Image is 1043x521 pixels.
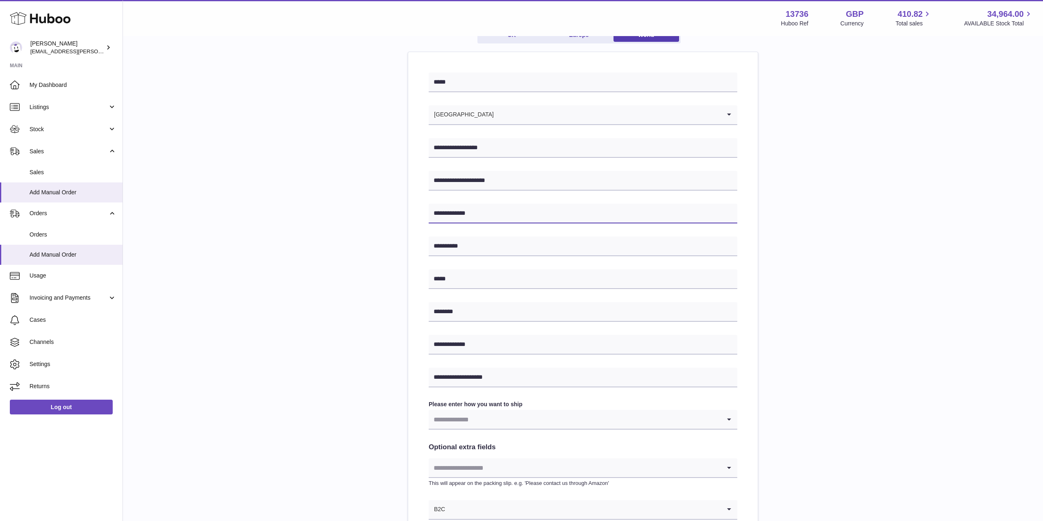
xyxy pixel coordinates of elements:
[429,105,737,125] div: Search for option
[429,458,721,477] input: Search for option
[429,458,737,478] div: Search for option
[30,360,116,368] span: Settings
[30,189,116,196] span: Add Manual Order
[429,410,737,430] div: Search for option
[30,40,104,55] div: [PERSON_NAME]
[781,20,809,27] div: Huboo Ref
[445,500,721,519] input: Search for option
[30,125,108,133] span: Stock
[895,9,932,27] a: 410.82 Total sales
[30,382,116,390] span: Returns
[30,148,108,155] span: Sales
[429,400,737,408] label: Please enter how you want to ship
[964,9,1033,27] a: 34,964.00 AVAILABLE Stock Total
[429,480,737,487] p: This will appear on the packing slip. e.g. 'Please contact us through Amazon'
[30,272,116,280] span: Usage
[964,20,1033,27] span: AVAILABLE Stock Total
[30,231,116,239] span: Orders
[429,500,445,519] span: B2C
[898,9,923,20] span: 410.82
[841,20,864,27] div: Currency
[429,410,721,429] input: Search for option
[30,209,108,217] span: Orders
[30,294,108,302] span: Invoicing and Payments
[10,41,22,54] img: horia@orea.uk
[846,9,863,20] strong: GBP
[429,500,737,520] div: Search for option
[30,48,164,55] span: [EMAIL_ADDRESS][PERSON_NAME][DOMAIN_NAME]
[10,400,113,414] a: Log out
[30,81,116,89] span: My Dashboard
[494,105,721,124] input: Search for option
[30,103,108,111] span: Listings
[30,338,116,346] span: Channels
[429,105,494,124] span: [GEOGRAPHIC_DATA]
[30,168,116,176] span: Sales
[786,9,809,20] strong: 13736
[30,251,116,259] span: Add Manual Order
[895,20,932,27] span: Total sales
[429,443,737,452] h2: Optional extra fields
[30,316,116,324] span: Cases
[987,9,1024,20] span: 34,964.00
